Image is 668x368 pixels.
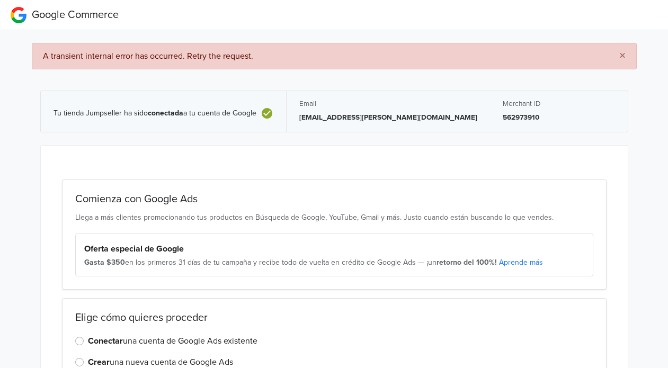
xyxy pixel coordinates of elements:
strong: Gasta [84,258,104,267]
span: Tu tienda Jumpseller ha sido a tu cuenta de Google [54,109,256,118]
span: × [619,48,626,64]
p: Llega a más clientes promocionando tus productos en Búsqueda de Google, YouTube, Gmail y más. Jus... [75,212,593,223]
h5: Email [299,100,477,108]
strong: Crear [88,357,110,367]
strong: $350 [106,258,125,267]
button: Close [609,43,636,69]
div: en los primeros 31 días de tu campaña y recibe todo de vuelta en crédito de Google Ads — ¡un [84,257,584,268]
strong: Conectar [88,336,123,346]
h2: Elige cómo quieres proceder [75,311,593,324]
a: Aprende más [499,258,543,267]
strong: Oferta especial de Google [84,244,184,254]
p: 562973910 [503,112,615,123]
b: conectada [148,109,183,118]
p: [EMAIL_ADDRESS][PERSON_NAME][DOMAIN_NAME] [299,112,477,123]
span: Google Commerce [32,8,119,21]
strong: retorno del 100%! [437,258,497,267]
span: A transient internal error has occurred. Retry the request. [43,51,253,61]
h5: Merchant ID [503,100,615,108]
label: una cuenta de Google Ads existente [88,335,257,347]
h2: Comienza con Google Ads [75,193,593,205]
